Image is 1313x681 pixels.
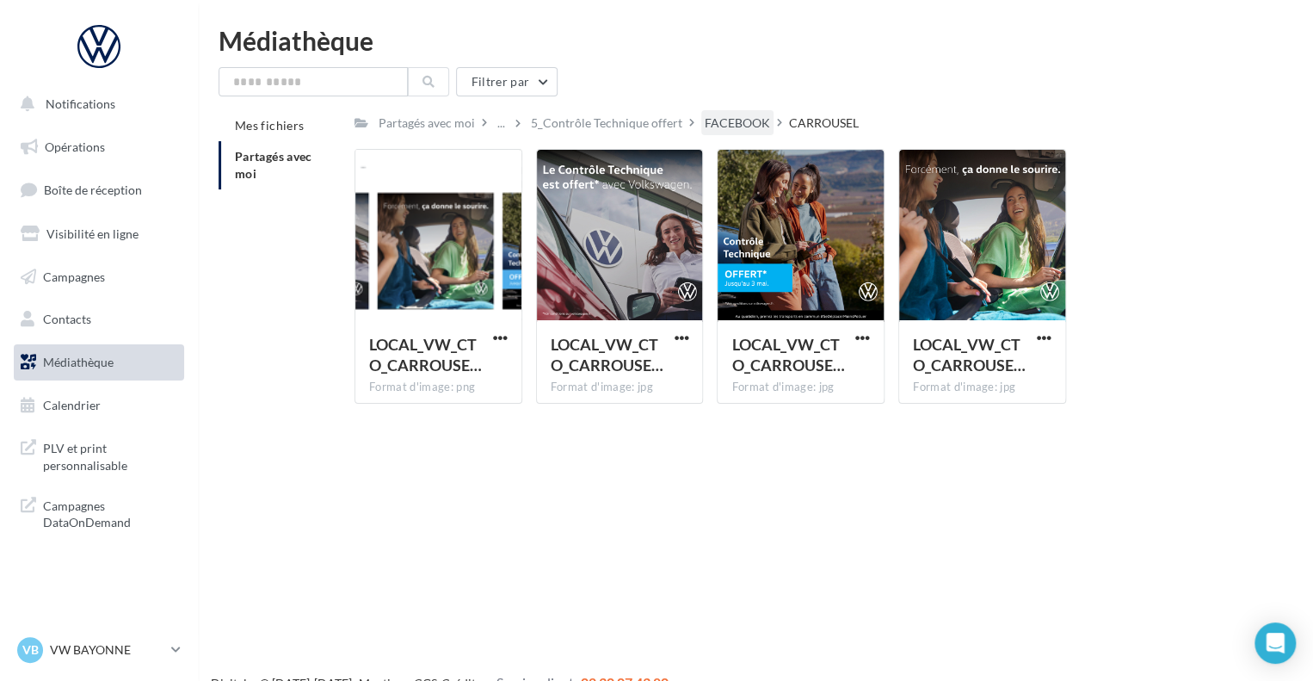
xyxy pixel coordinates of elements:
[731,335,844,375] span: LOCAL_VW_CTO_CARROUSEL_3
[10,430,188,480] a: PLV et print personnalisable
[43,436,177,474] span: PLV et print personnalisable
[10,216,188,252] a: Visibilité en ligne
[50,641,164,659] p: VW BAYONNE
[14,634,184,666] a: VB VW BAYONNE
[913,335,1026,375] span: LOCAL_VW_CTO_CARROUSEL_2
[43,398,101,412] span: Calendrier
[10,86,181,122] button: Notifications
[789,115,859,132] div: CARROUSEL
[551,380,689,395] div: Format d'image: jpg
[43,312,91,326] span: Contacts
[369,335,482,375] span: LOCAL_VW_CTO_CARROUSEL_WORDING
[379,115,475,132] div: Partagés avec moi
[10,259,188,295] a: Campagnes
[1254,622,1296,664] div: Open Intercom Messenger
[45,139,105,154] span: Opérations
[731,380,870,395] div: Format d'image: jpg
[10,344,188,381] a: Médiathèque
[46,96,115,111] span: Notifications
[10,171,188,208] a: Boîte de réception
[456,67,558,96] button: Filtrer par
[43,355,114,369] span: Médiathèque
[913,380,1051,395] div: Format d'image: jpg
[219,28,1292,53] div: Médiathèque
[369,380,508,395] div: Format d'image: png
[494,111,509,135] div: ...
[235,149,312,181] span: Partagés avec moi
[10,487,188,538] a: Campagnes DataOnDemand
[43,494,177,531] span: Campagnes DataOnDemand
[46,226,139,241] span: Visibilité en ligne
[10,387,188,424] a: Calendrier
[44,183,142,197] span: Boîte de réception
[551,335,663,375] span: LOCAL_VW_CTO_CARROUSEL_1
[22,641,39,659] span: VB
[10,301,188,337] a: Contacts
[531,115,682,132] div: 5_Contrôle Technique offert
[705,115,770,132] div: FACEBOOK
[10,129,188,165] a: Opérations
[43,269,105,283] span: Campagnes
[235,118,304,133] span: Mes fichiers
